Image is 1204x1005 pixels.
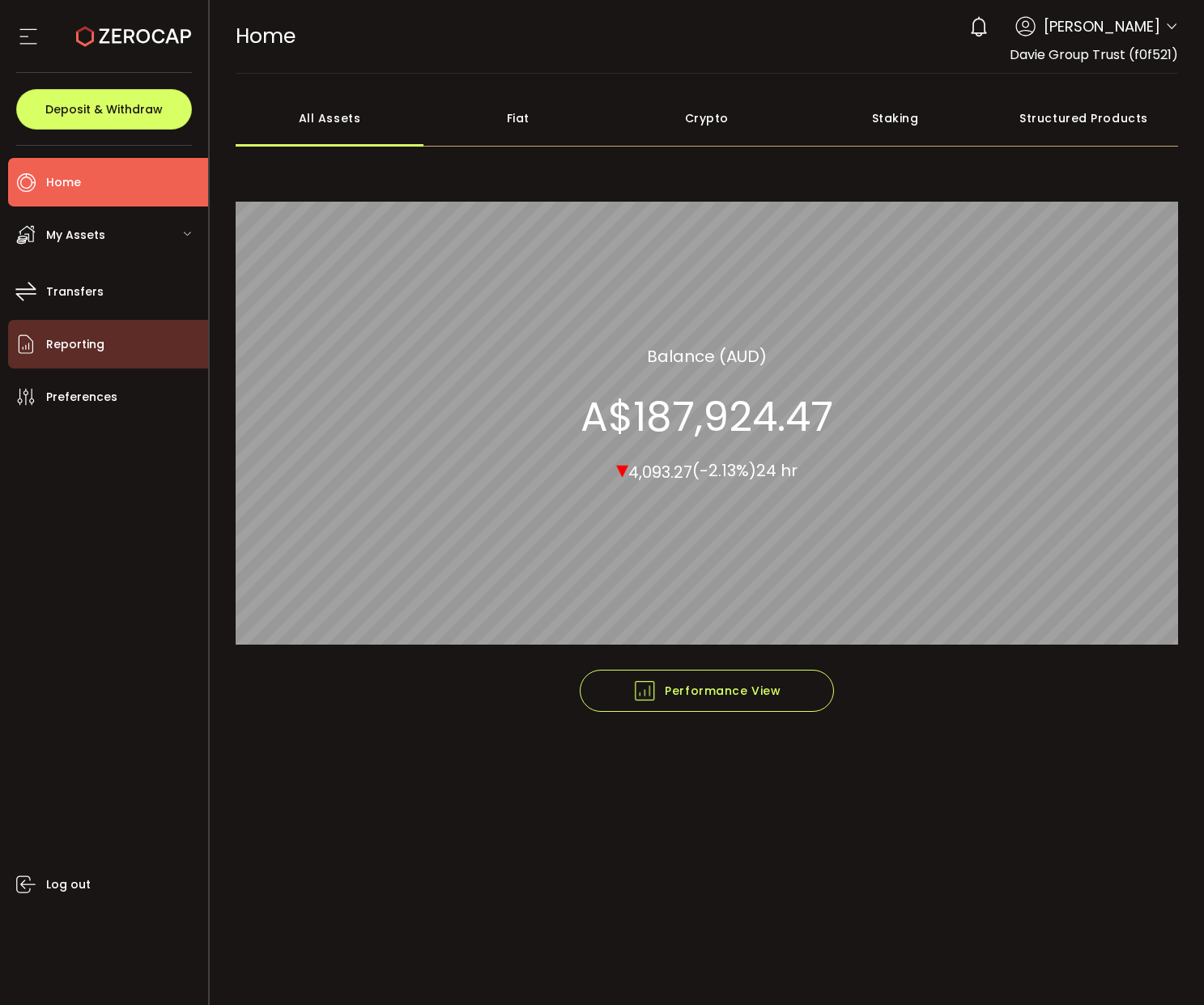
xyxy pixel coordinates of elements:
[628,460,692,483] span: 4,093.27
[801,90,989,147] div: Staking
[16,89,192,130] button: Deposit & Withdraw
[647,343,767,368] section: Balance (AUD)
[1044,15,1160,37] span: [PERSON_NAME]
[580,670,834,712] button: Performance View
[756,459,798,482] span: 24 hr
[423,90,612,147] div: Fiat
[616,451,628,486] span: ▾
[612,90,801,147] div: Crypto
[989,90,1178,147] div: Structured Products
[236,22,296,50] span: Home
[46,224,105,247] span: My Assets
[46,385,117,409] span: Preferences
[632,679,781,703] span: Performance View
[1123,927,1204,1005] iframe: Chat Widget
[46,333,104,356] span: Reporting
[692,459,756,482] span: (-2.13%)
[45,104,163,115] span: Deposit & Withdraw
[46,280,104,304] span: Transfers
[581,392,833,441] section: A$187,924.47
[236,90,424,147] div: All Assets
[1010,45,1178,64] span: Davie Group Trust (f0f521)
[46,171,81,194] span: Home
[46,873,91,896] span: Log out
